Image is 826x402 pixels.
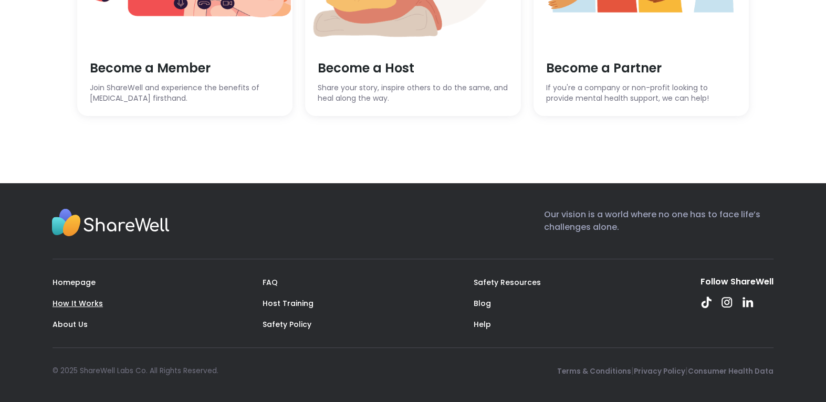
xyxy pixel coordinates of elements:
a: Safety Resources [474,277,541,288]
a: About Us [53,319,88,330]
span: Share your story, inspire others to do the same, and heal along the way. [318,83,508,103]
a: Safety Policy [263,319,311,330]
span: | [685,365,688,377]
div: Follow ShareWell [700,276,773,288]
a: Blog [474,298,491,309]
a: Help [474,319,491,330]
a: Terms & Conditions [557,366,631,376]
span: Join ShareWell and experience the benefits of [MEDICAL_DATA] firsthand. [90,83,280,103]
a: Consumer Health Data [688,366,773,376]
a: Host Training [263,298,313,309]
a: Privacy Policy [634,366,685,376]
a: FAQ [263,277,278,288]
p: Our vision is a world where no one has to face life’s challenges alone. [544,208,773,241]
span: Become a Member [90,59,280,77]
span: Become a Partner [546,59,737,77]
span: | [631,365,634,377]
img: Sharewell [51,208,170,239]
div: © 2025 ShareWell Labs Co. All Rights Reserved. [53,366,218,376]
span: Become a Host [318,59,508,77]
a: How It Works [53,298,103,309]
span: If you're a company or non-profit looking to provide mental health support, we can help! [546,83,737,103]
a: Homepage [53,277,96,288]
